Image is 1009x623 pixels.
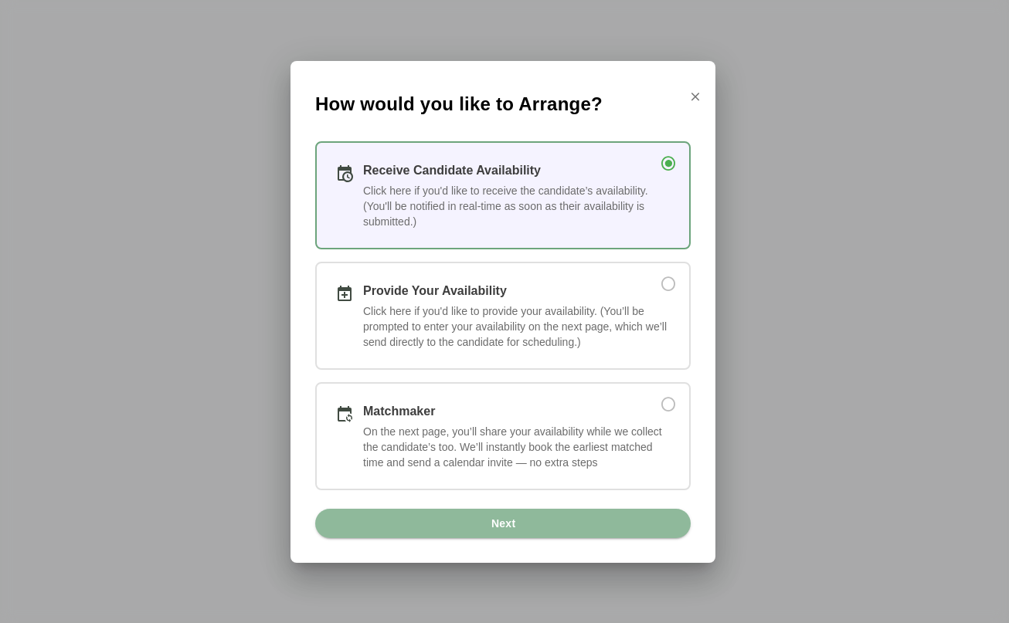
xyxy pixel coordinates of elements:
div: Click here if you'd like to provide your availability. (You’ll be prompted to enter your availabi... [363,303,671,350]
div: Receive Candidate Availability [363,161,671,180]
button: Next [315,509,691,538]
div: Click here if you'd like to receive the candidate’s availability. (You'll be notified in real-tim... [363,183,671,229]
span: How would you like to Arrange? [315,92,603,117]
div: Provide Your Availability [363,282,640,300]
span: Next [491,509,516,538]
div: On the next page, you’ll share your availability while we collect the candidate’s too. We’ll inst... [363,424,671,470]
div: Matchmaker [363,402,640,421]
